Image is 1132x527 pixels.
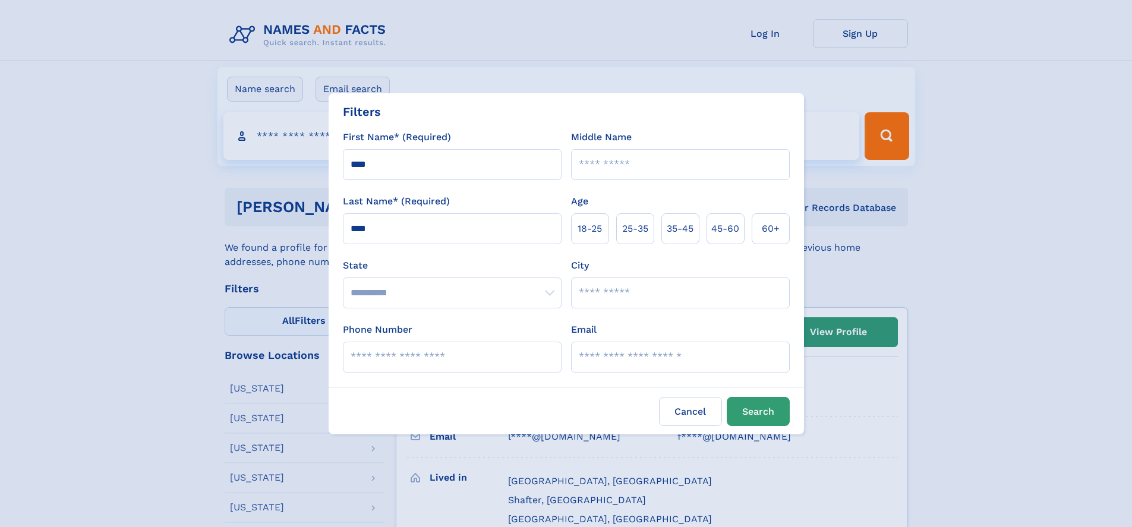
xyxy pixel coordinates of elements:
[727,397,790,426] button: Search
[622,222,648,236] span: 25‑35
[711,222,739,236] span: 45‑60
[659,397,722,426] label: Cancel
[343,130,451,144] label: First Name* (Required)
[571,130,632,144] label: Middle Name
[343,103,381,121] div: Filters
[578,222,602,236] span: 18‑25
[571,258,589,273] label: City
[667,222,693,236] span: 35‑45
[571,323,597,337] label: Email
[571,194,588,209] label: Age
[762,222,780,236] span: 60+
[343,323,412,337] label: Phone Number
[343,194,450,209] label: Last Name* (Required)
[343,258,562,273] label: State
